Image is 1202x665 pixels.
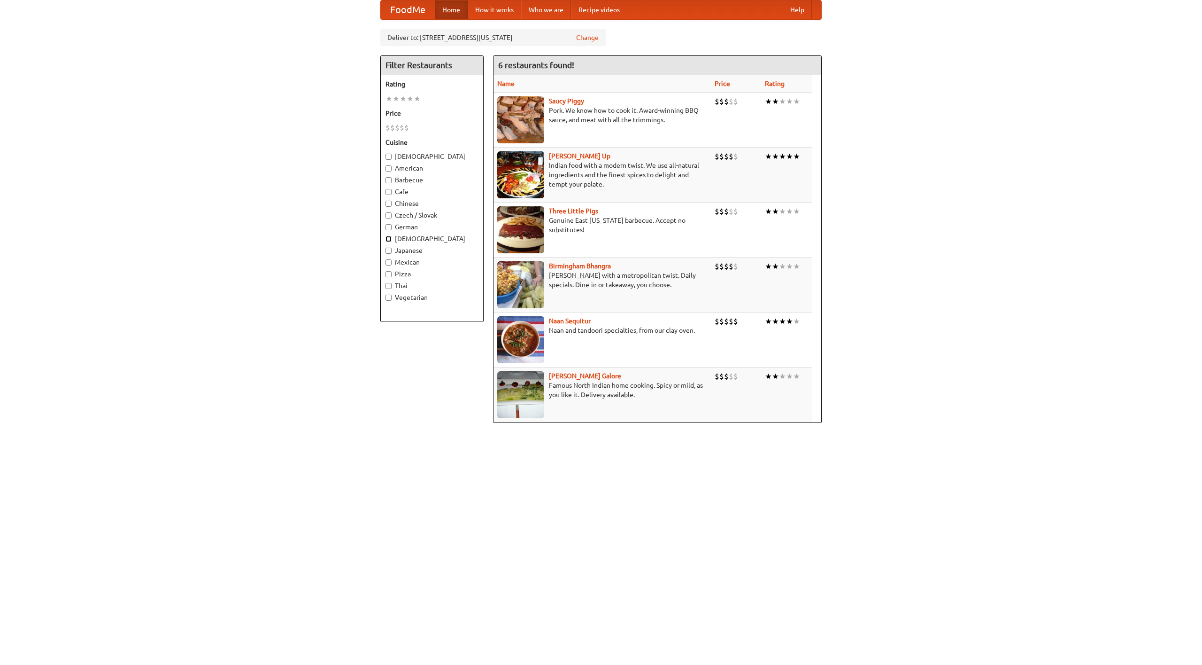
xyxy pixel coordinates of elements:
[497,326,707,335] p: Naan and tandoori specialties, from our clay oven.
[385,281,478,290] label: Thai
[385,79,478,89] h5: Rating
[549,152,610,160] a: [PERSON_NAME] Up
[385,283,392,289] input: Thai
[779,261,786,272] li: ★
[765,371,772,382] li: ★
[497,96,544,143] img: saucy.jpg
[786,206,793,217] li: ★
[729,151,733,162] li: $
[733,151,738,162] li: $
[724,206,729,217] li: $
[385,152,478,161] label: [DEMOGRAPHIC_DATA]
[779,371,786,382] li: ★
[765,206,772,217] li: ★
[385,293,478,302] label: Vegetarian
[385,154,392,160] input: [DEMOGRAPHIC_DATA]
[385,165,392,172] input: American
[385,164,478,173] label: American
[385,94,393,104] li: ★
[385,138,478,147] h5: Cuisine
[385,259,392,266] input: Mexican
[497,381,707,399] p: Famous North Indian home cooking. Spicy or mild, as you like it. Delivery available.
[765,316,772,327] li: ★
[385,175,478,185] label: Barbecue
[497,80,515,87] a: Name
[385,212,392,219] input: Czech / Slovak
[729,371,733,382] li: $
[435,0,468,19] a: Home
[793,371,800,382] li: ★
[765,261,772,272] li: ★
[497,106,707,125] p: Pork. We know how to cook it. Award-winning BBQ sauce, and meat with all the trimmings.
[793,151,800,162] li: ★
[385,211,478,220] label: Czech / Slovak
[765,96,772,107] li: ★
[393,94,400,104] li: ★
[724,371,729,382] li: $
[786,96,793,107] li: ★
[385,258,478,267] label: Mexican
[385,177,392,183] input: Barbecue
[549,317,591,325] a: Naan Sequitur
[385,234,478,243] label: [DEMOGRAPHIC_DATA]
[549,262,611,270] b: Birmingham Bhangra
[497,316,544,363] img: naansequitur.jpg
[779,96,786,107] li: ★
[772,316,779,327] li: ★
[786,261,793,272] li: ★
[715,80,730,87] a: Price
[549,97,584,105] a: Saucy Piggy
[385,123,390,133] li: $
[385,199,478,208] label: Chinese
[385,224,392,230] input: German
[385,109,478,118] h5: Price
[715,96,719,107] li: $
[497,161,707,189] p: Indian food with a modern twist. We use all-natural ingredients and the finest spices to delight ...
[715,151,719,162] li: $
[729,316,733,327] li: $
[497,151,544,198] img: curryup.jpg
[786,316,793,327] li: ★
[521,0,571,19] a: Who we are
[549,207,598,215] b: Three Little Pigs
[395,123,400,133] li: $
[719,151,724,162] li: $
[385,189,392,195] input: Cafe
[733,96,738,107] li: $
[385,236,392,242] input: [DEMOGRAPHIC_DATA]
[497,371,544,418] img: currygalore.jpg
[385,248,392,254] input: Japanese
[719,96,724,107] li: $
[414,94,421,104] li: ★
[719,371,724,382] li: $
[385,201,392,207] input: Chinese
[765,80,785,87] a: Rating
[724,316,729,327] li: $
[715,371,719,382] li: $
[779,316,786,327] li: ★
[404,123,409,133] li: $
[385,222,478,232] label: German
[724,261,729,272] li: $
[400,123,404,133] li: $
[783,0,812,19] a: Help
[793,316,800,327] li: ★
[715,261,719,272] li: $
[385,246,478,255] label: Japanese
[549,372,621,380] a: [PERSON_NAME] Galore
[772,206,779,217] li: ★
[385,187,478,196] label: Cafe
[733,261,738,272] li: $
[724,151,729,162] li: $
[498,61,574,70] ng-pluralize: 6 restaurants found!
[381,56,483,75] h4: Filter Restaurants
[497,261,544,308] img: bhangra.jpg
[772,151,779,162] li: ★
[497,271,707,289] p: [PERSON_NAME] with a metropolitan twist. Daily specials. Dine-in or takeaway, you choose.
[715,316,719,327] li: $
[772,261,779,272] li: ★
[779,206,786,217] li: ★
[772,96,779,107] li: ★
[390,123,395,133] li: $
